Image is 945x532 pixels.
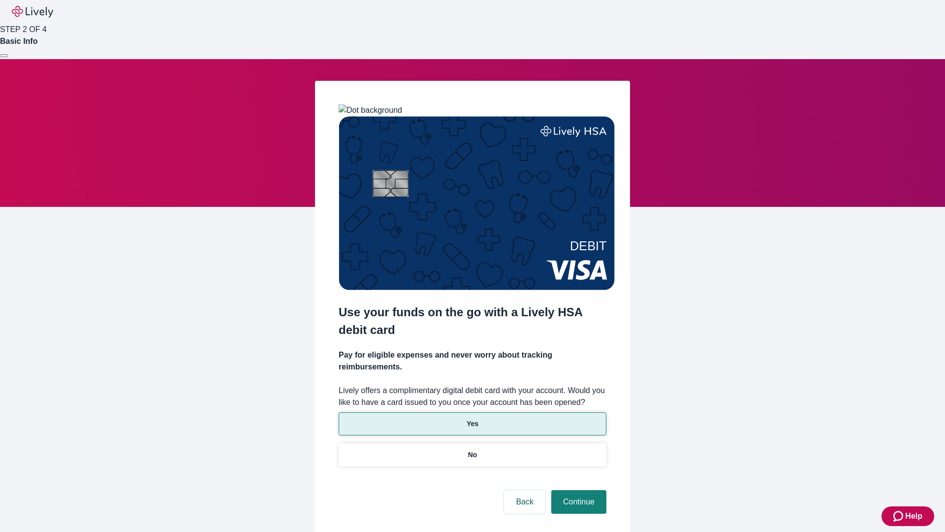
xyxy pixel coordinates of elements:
[905,510,922,522] span: Help
[339,385,606,408] label: Lively offers a complimentary digital debit card with your account. Would you like to have a card...
[339,104,402,116] img: Dot background
[893,510,905,522] svg: Zendesk support icon
[504,490,545,514] button: Back
[339,443,606,466] button: No
[339,116,615,290] img: Debit card
[467,419,478,429] p: Yes
[551,490,606,514] button: Continue
[468,450,477,460] p: No
[12,6,53,18] img: Lively
[339,412,606,435] button: Yes
[339,349,606,373] h4: Pay for eligible expenses and never worry about tracking reimbursements.
[882,506,934,526] button: Zendesk support iconHelp
[339,303,606,339] h2: Use your funds on the go with a Lively HSA debit card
